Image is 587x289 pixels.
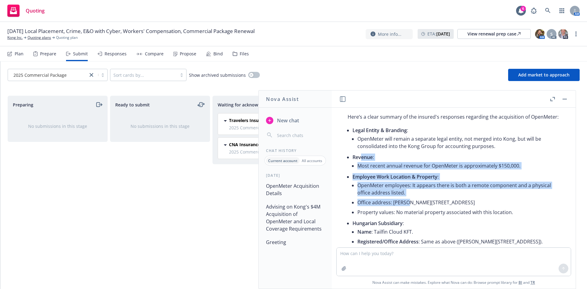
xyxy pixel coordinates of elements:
a: Switch app [556,5,568,17]
a: Kong Inc. [7,35,23,40]
li: OpenMeter employees: It appears there is both a remote component and a physical office address li... [357,180,560,198]
a: View renewal prep case [457,29,531,39]
li: : Same as above ([PERSON_NAME][STREET_ADDRESS]). [357,237,560,246]
span: Registered/Office Address [357,238,419,245]
a: Report a Bug [528,5,540,17]
button: Add market to approach [508,69,580,81]
img: photo [558,29,568,39]
span: 2025 Commercial Package [13,72,67,78]
p: All accounts [302,158,322,163]
p: Current account [268,158,297,163]
a: moveRight [95,101,102,108]
div: Files [240,51,249,56]
a: BI [519,280,522,285]
span: ETA : [427,31,450,37]
div: No submissions in this stage [120,123,200,129]
div: Bind [213,51,223,56]
div: Submit [73,51,88,56]
strong: [DATE] [436,31,450,37]
p: : [353,220,560,227]
button: New chat [264,115,327,126]
span: Employee Work Location & Property [353,173,437,180]
span: Waiting for acknowledgment [218,102,278,108]
div: [DATE] [259,173,332,178]
a: TR [530,280,535,285]
p: Here’s a clear summary of the insured's responses regarding the acquisition of OpenMeter: [348,113,560,120]
a: Quoting plans [28,35,51,40]
span: Travelers Insurance [229,117,270,124]
span: Add market to approach [518,72,570,78]
button: More info... [366,29,413,39]
span: Name [357,228,371,235]
div: 6 [520,6,526,11]
li: Most recent annual revenue for OpenMeter is approximately $150,000. [357,161,560,171]
span: Quoting plan [56,35,78,40]
p: : [353,154,560,161]
span: Ready to submit [115,102,150,108]
li: : Tailfin Cloud KFT. [357,227,560,237]
a: Quoting [5,2,47,19]
span: Legal Entity & Branding [353,127,407,134]
p: : [353,173,560,180]
div: No submissions in this stage [18,123,98,129]
a: Search [542,5,554,17]
img: photo [535,29,545,39]
li: Property values: No material property associated with this location. [357,207,560,217]
span: Nova Assist can make mistakes. Explore what Nova can do: Browse prompt library for and [334,276,573,289]
span: [DATE] Local Placement, Crime, E&O with Cyber, Workers' Compensation, Commercial Package Renewal [7,28,255,35]
button: OpenMeter Acquisition Details [264,180,327,199]
span: Revenue [353,154,373,161]
li: Office address: [PERSON_NAME][STREET_ADDRESS] [357,198,560,207]
div: Propose [180,51,196,56]
a: moveLeftRight [198,101,205,108]
li: OpenMeter will remain a separate legal entity, not merged into Kong, but will be consolidated int... [357,134,560,151]
span: S [550,31,553,37]
div: Plan [15,51,24,56]
div: Compare [145,51,164,56]
span: 2025 Commercial Package [229,149,303,155]
a: close [88,71,95,79]
span: Preparing [13,102,33,108]
div: Prepare [40,51,56,56]
div: Responses [105,51,127,56]
a: more [572,30,580,38]
span: CNA Insurance [229,141,260,148]
span: More info... [378,31,401,37]
li: : None mentioned. [357,246,560,256]
div: Chat History [259,148,332,153]
span: 2025 Commercial Package [11,72,85,78]
div: View renewal prep case [467,29,521,39]
span: New chat [276,117,299,124]
p: : [353,127,560,134]
button: Advising on Kong's $4M Acquisition of OpenMeter and Local Coverage Requirements [264,201,327,234]
span: Hungarian Subsidiary [353,220,403,227]
h1: Nova Assist [266,95,299,103]
span: Quoting [26,8,45,13]
span: 2025 Commercial Package [229,124,303,131]
span: Show archived submissions [189,72,246,78]
button: Greeting [264,237,327,248]
input: Search chats [276,131,324,139]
